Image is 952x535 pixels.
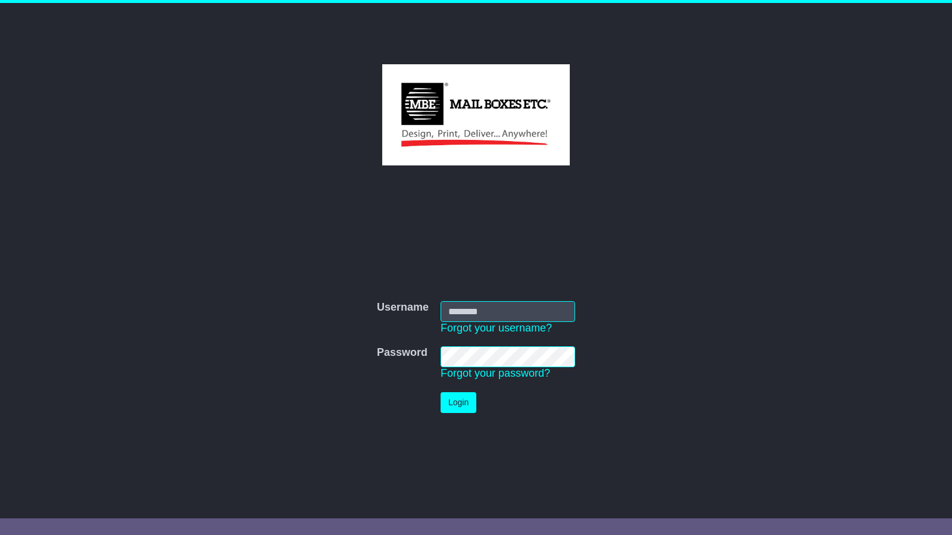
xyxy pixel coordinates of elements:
[441,322,552,334] a: Forgot your username?
[377,346,427,359] label: Password
[441,367,550,379] a: Forgot your password?
[441,392,476,413] button: Login
[377,301,429,314] label: Username
[382,64,570,165] img: MBE Malvern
